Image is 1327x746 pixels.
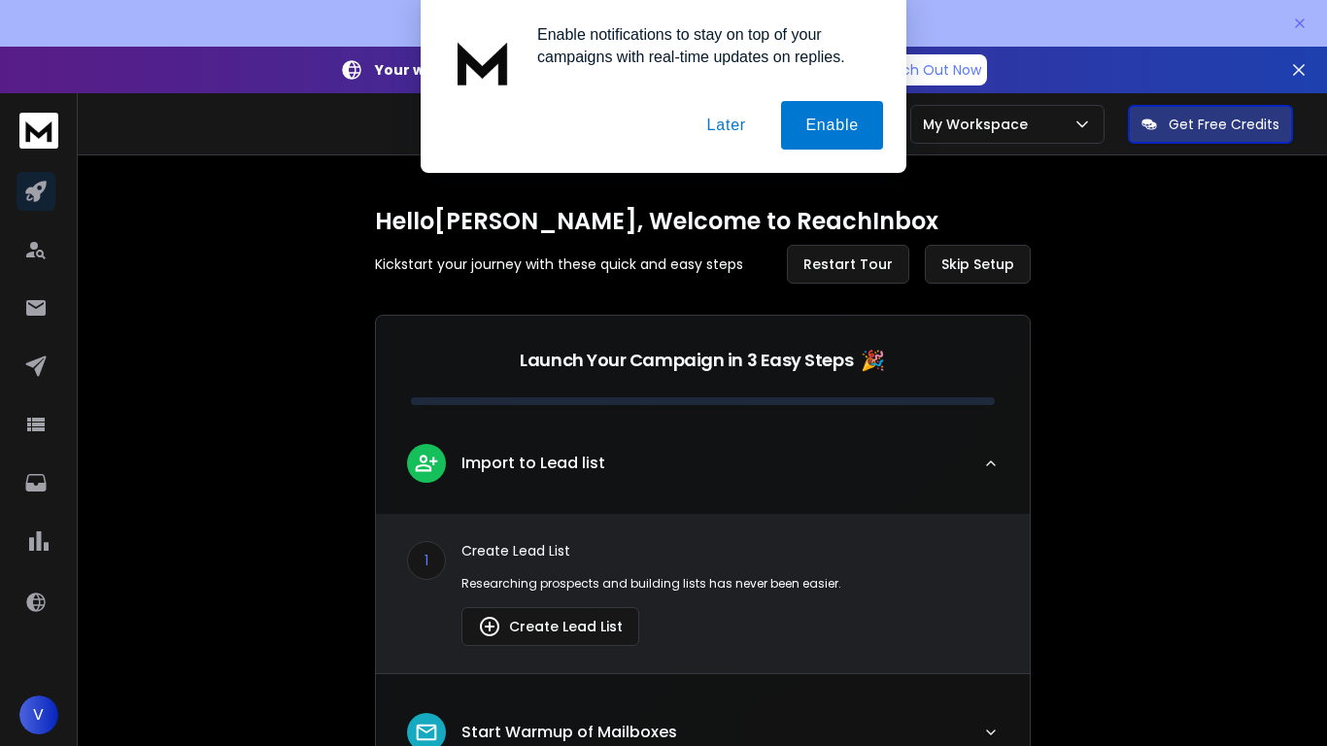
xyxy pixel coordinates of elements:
[478,615,501,638] img: lead
[375,254,743,274] p: Kickstart your journey with these quick and easy steps
[407,541,446,580] div: 1
[787,245,909,284] button: Restart Tour
[781,101,883,150] button: Enable
[376,428,1030,514] button: leadImport to Lead list
[682,101,769,150] button: Later
[461,576,999,592] p: Researching prospects and building lists has never been easier.
[925,245,1031,284] button: Skip Setup
[414,720,439,745] img: lead
[461,452,605,475] p: Import to Lead list
[414,451,439,475] img: lead
[461,541,999,560] p: Create Lead List
[376,514,1030,673] div: leadImport to Lead list
[941,254,1014,274] span: Skip Setup
[19,695,58,734] button: V
[461,721,677,744] p: Start Warmup of Mailboxes
[461,607,639,646] button: Create Lead List
[375,206,1031,237] h1: Hello [PERSON_NAME] , Welcome to ReachInbox
[522,23,883,68] div: Enable notifications to stay on top of your campaigns with real-time updates on replies.
[444,23,522,101] img: notification icon
[520,347,853,374] p: Launch Your Campaign in 3 Easy Steps
[861,347,885,374] span: 🎉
